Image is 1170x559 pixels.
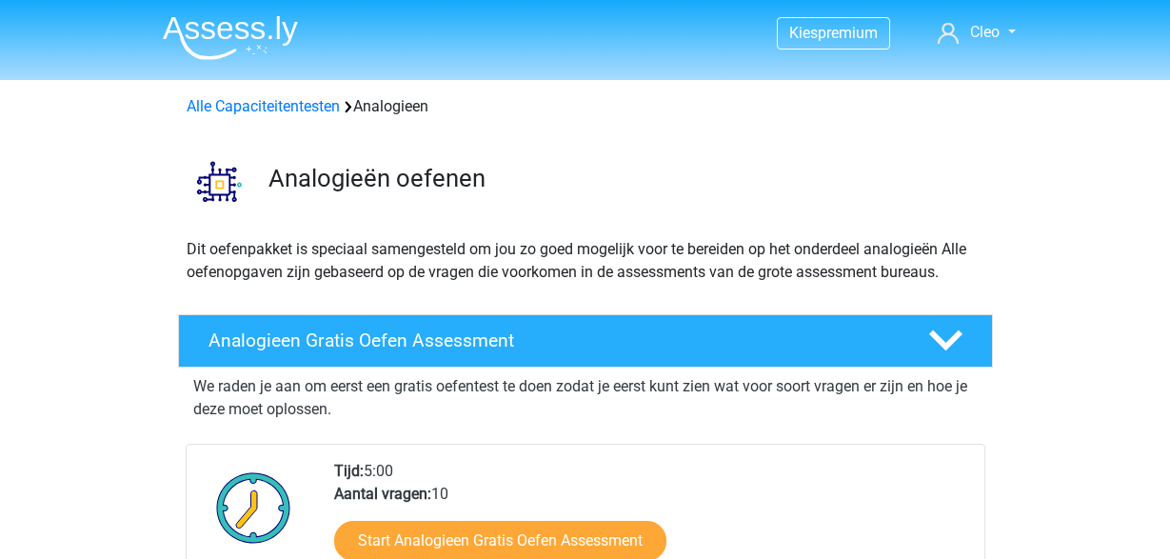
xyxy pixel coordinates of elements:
span: Kies [789,24,818,42]
img: Assessly [163,15,298,60]
div: Analogieen [179,95,992,118]
a: Cleo [930,21,1022,44]
span: Cleo [970,23,1000,41]
a: Analogieen Gratis Oefen Assessment [170,314,1001,368]
img: analogieen [179,141,260,222]
b: Aantal vragen: [334,485,431,503]
h3: Analogieën oefenen [268,164,978,193]
a: Alle Capaciteitentesten [187,97,340,115]
b: Tijd: [334,462,364,480]
a: Kiespremium [778,20,889,46]
p: We raden je aan om eerst een gratis oefentest te doen zodat je eerst kunt zien wat voor soort vra... [193,375,978,421]
img: Klok [206,460,302,555]
span: premium [818,24,878,42]
p: Dit oefenpakket is speciaal samengesteld om jou zo goed mogelijk voor te bereiden op het onderdee... [187,238,984,284]
h4: Analogieen Gratis Oefen Assessment [208,329,898,351]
